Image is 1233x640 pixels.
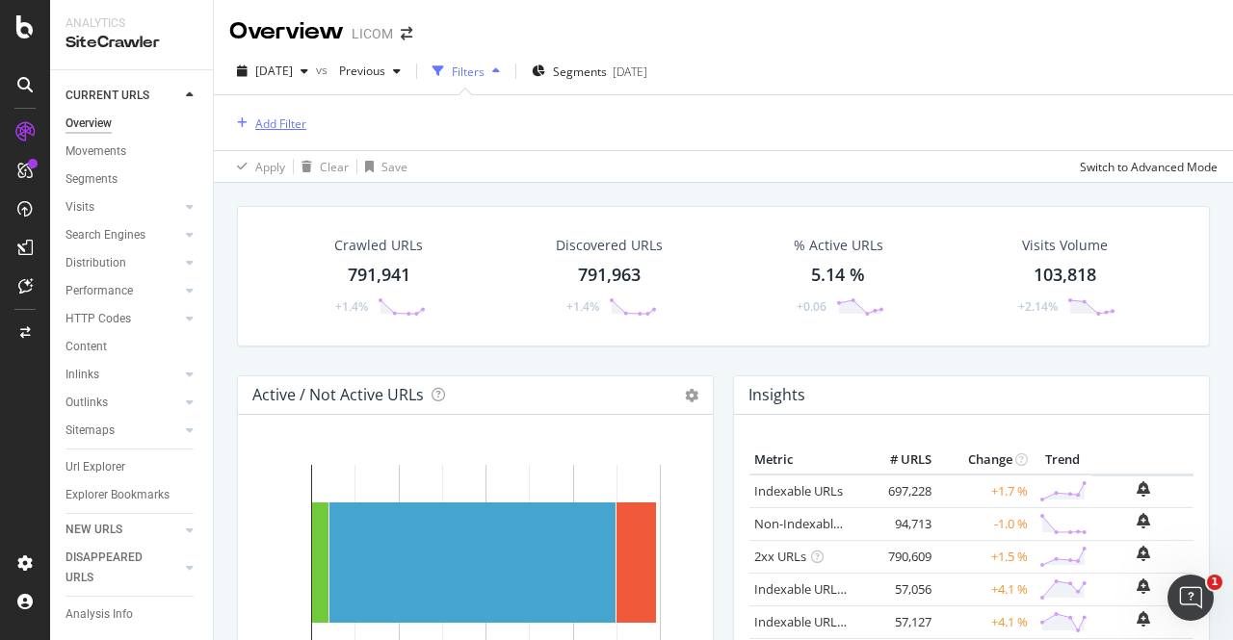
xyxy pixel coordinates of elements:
div: +1.4% [335,298,368,315]
span: vs [316,62,331,78]
div: Distribution [66,253,126,273]
i: Options [685,389,698,402]
a: DISAPPEARED URLS [66,548,180,588]
a: Indexable URLs with Bad Description [754,613,964,630]
button: [DATE] [229,56,316,87]
div: Visits Volume [1022,236,1108,255]
th: # URLS [859,446,936,474]
button: Apply [229,151,285,182]
div: +2.14% [1018,298,1058,315]
a: Content [66,337,199,357]
a: Segments [66,169,199,190]
a: Indexable URLs with Bad H1 [754,580,915,598]
div: Clear [320,159,349,175]
a: Sitemaps [66,421,180,441]
a: Search Engines [66,225,180,245]
div: 791,963 [578,263,641,288]
a: Movements [66,141,199,162]
div: [DATE] [613,64,647,80]
div: Sitemaps [66,421,115,441]
button: Filters [425,56,508,87]
td: +4.1 % [936,573,1033,605]
td: +1.7 % [936,474,1033,508]
div: 791,941 [348,263,410,288]
div: bell-plus [1137,578,1150,594]
td: -1.0 % [936,507,1033,540]
div: % Active URLs [794,236,883,255]
div: Explorer Bookmarks [66,485,170,505]
td: 697,228 [859,474,936,508]
span: 1 [1207,575,1222,590]
td: +1.5 % [936,540,1033,573]
a: Overview [66,114,199,134]
div: Save [381,159,407,175]
div: Segments [66,169,118,190]
div: SiteCrawler [66,32,197,54]
span: Previous [331,63,385,79]
a: Indexable URLs [754,482,843,499]
div: 103,818 [1034,263,1096,288]
div: Outlinks [66,393,108,413]
h4: Insights [748,382,805,408]
div: Inlinks [66,365,99,385]
a: HTTP Codes [66,309,180,329]
button: Segments[DATE] [524,56,655,87]
div: arrow-right-arrow-left [401,27,412,40]
th: Metric [749,446,859,474]
div: CURRENT URLS [66,86,149,106]
div: HTTP Codes [66,309,131,329]
div: Overview [66,114,112,134]
a: Inlinks [66,365,180,385]
div: DISAPPEARED URLS [66,548,163,588]
td: 57,127 [859,605,936,638]
div: Add Filter [255,115,306,132]
div: NEW URLS [66,520,122,540]
div: Discovered URLs [556,236,663,255]
div: bell-plus [1137,481,1150,497]
span: 2025 Oct. 10th [255,63,293,79]
a: Explorer Bookmarks [66,485,199,505]
div: +0.06 [797,298,826,315]
div: Content [66,337,107,357]
div: bell-plus [1137,546,1150,561]
button: Save [357,151,407,182]
div: LICOM [352,24,393,43]
a: NEW URLS [66,520,180,540]
div: Url Explorer [66,457,125,477]
a: 2xx URLs [754,548,806,565]
div: +1.4% [566,298,599,315]
a: Analysis Info [66,604,199,625]
div: Crawled URLs [334,236,423,255]
div: 5.14 % [811,263,865,288]
a: Outlinks [66,393,180,413]
div: Performance [66,281,133,301]
td: 57,056 [859,573,936,605]
a: Visits [66,197,180,218]
div: Movements [66,141,126,162]
button: Add Filter [229,112,306,135]
a: Performance [66,281,180,301]
th: Change [936,446,1033,474]
a: Non-Indexable URLs [754,515,872,532]
div: Search Engines [66,225,145,245]
div: Overview [229,15,344,48]
td: 94,713 [859,507,936,540]
div: Switch to Advanced Mode [1080,159,1218,175]
div: bell-plus [1137,513,1150,528]
iframe: Intercom live chat [1167,575,1214,621]
a: Distribution [66,253,180,273]
td: 790,609 [859,540,936,573]
h4: Active / Not Active URLs [252,382,424,408]
div: Visits [66,197,94,218]
div: Filters [452,64,485,80]
div: Analysis Info [66,604,133,625]
button: Clear [294,151,349,182]
a: Url Explorer [66,457,199,477]
th: Trend [1033,446,1092,474]
div: Analytics [66,15,197,32]
td: +4.1 % [936,605,1033,638]
button: Previous [331,56,408,87]
div: bell-plus [1137,611,1150,627]
div: Apply [255,159,285,175]
span: Segments [553,64,607,80]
